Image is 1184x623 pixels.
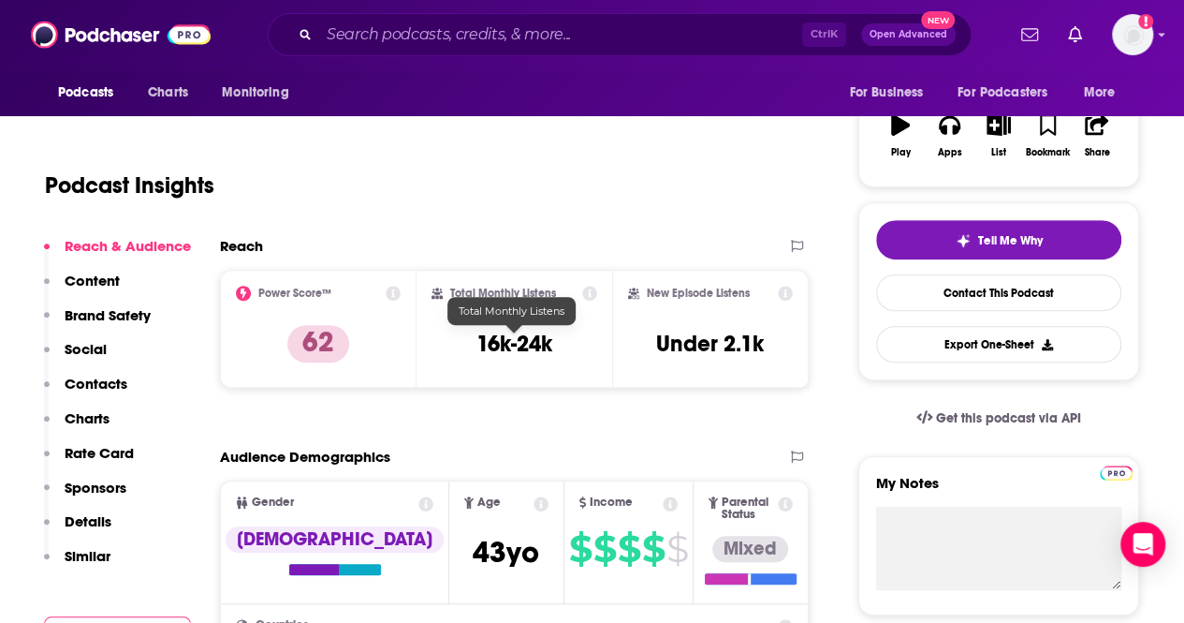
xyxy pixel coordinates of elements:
[44,340,107,375] button: Social
[258,287,331,300] h2: Power Score™
[220,237,263,255] h2: Reach
[590,497,633,509] span: Income
[65,547,110,565] p: Similar
[1014,19,1045,51] a: Show notifications dropdown
[891,147,911,158] div: Play
[473,534,539,571] span: 43 yo
[1023,102,1072,170] button: Bookmark
[65,237,191,255] p: Reach & Audience
[722,497,775,521] span: Parental Status
[861,23,956,46] button: Open AdvancedNew
[1060,19,1089,51] a: Show notifications dropdown
[1112,14,1153,55] img: User Profile
[647,287,750,300] h2: New Episode Listens
[477,497,501,509] span: Age
[287,325,349,363] p: 62
[450,287,556,300] h2: Total Monthly Listens
[252,497,294,509] span: Gender
[593,534,616,564] span: $
[978,233,1043,248] span: Tell Me Why
[1112,14,1153,55] span: Logged in as veronica.smith
[44,547,110,582] button: Similar
[44,272,120,306] button: Content
[876,274,1121,311] a: Contact This Podcast
[31,17,211,52] img: Podchaser - Follow, Share and Rate Podcasts
[1100,463,1133,481] a: Pro website
[901,395,1096,441] a: Get this podcast via API
[876,474,1121,507] label: My Notes
[65,306,151,324] p: Brand Safety
[44,306,151,341] button: Brand Safety
[991,147,1006,158] div: List
[921,11,955,29] span: New
[836,75,946,111] button: open menu
[876,220,1121,260] button: tell me why sparkleTell Me Why
[1084,147,1109,158] div: Share
[849,80,923,106] span: For Business
[1073,102,1121,170] button: Share
[65,409,110,427] p: Charts
[974,102,1023,170] button: List
[569,534,592,564] span: $
[136,75,199,111] a: Charts
[45,171,214,200] h1: Podcast Insights
[936,410,1081,426] span: Get this podcast via API
[945,75,1074,111] button: open menu
[876,102,925,170] button: Play
[222,80,288,106] span: Monitoring
[802,22,846,47] span: Ctrl K
[656,330,764,358] h3: Under 2.1k
[618,534,640,564] span: $
[1138,14,1153,29] svg: Add a profile image
[938,147,962,158] div: Apps
[44,409,110,444] button: Charts
[65,444,134,462] p: Rate Card
[712,536,788,562] div: Mixed
[65,340,107,358] p: Social
[1100,466,1133,481] img: Podchaser Pro
[319,20,802,50] input: Search podcasts, credits, & more...
[65,479,126,497] p: Sponsors
[209,75,313,111] button: open menu
[1084,80,1116,106] span: More
[65,512,111,530] p: Details
[220,448,390,466] h2: Audience Demographics
[44,479,126,513] button: Sponsors
[476,330,552,358] h3: 16k-24k
[1112,14,1153,55] button: Show profile menu
[44,375,127,409] button: Contacts
[876,326,1121,363] button: Export One-Sheet
[44,237,191,272] button: Reach & Audience
[925,102,973,170] button: Apps
[1120,522,1165,567] div: Open Intercom Messenger
[44,512,111,547] button: Details
[268,13,972,56] div: Search podcasts, credits, & more...
[65,272,120,289] p: Content
[65,375,127,393] p: Contacts
[1071,75,1139,111] button: open menu
[956,233,971,248] img: tell me why sparkle
[148,80,188,106] span: Charts
[58,80,113,106] span: Podcasts
[957,80,1047,106] span: For Podcasters
[666,534,688,564] span: $
[459,304,564,318] span: Total Monthly Listens
[642,534,665,564] span: $
[45,75,138,111] button: open menu
[1026,147,1070,158] div: Bookmark
[44,444,134,479] button: Rate Card
[226,527,444,553] div: [DEMOGRAPHIC_DATA]
[870,30,947,39] span: Open Advanced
